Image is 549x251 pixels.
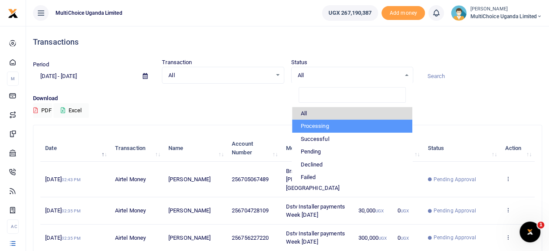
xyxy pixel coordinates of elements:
[232,176,269,183] span: 256705067489
[358,207,384,214] span: 30,000
[298,71,401,80] span: All
[381,6,425,20] span: Add money
[398,235,409,241] span: 0
[292,158,412,171] li: Declined
[286,230,345,245] span: Dstv Installer payments Week [DATE]
[292,133,412,146] li: Successful
[500,135,535,162] th: Action: activate to sort column ascending
[286,168,339,191] span: Branding at [PERSON_NAME][GEOGRAPHIC_DATA]
[286,203,345,218] span: Dstv Installer payments Week [DATE]
[423,135,500,162] th: Status: activate to sort column ascending
[398,207,409,214] span: 0
[358,235,387,241] span: 300,000
[110,135,164,162] th: Transaction: activate to sort column ascending
[45,176,80,183] span: [DATE]
[52,9,126,17] span: MultiChoice Uganda Limited
[434,176,477,183] span: Pending Approval
[168,207,210,214] span: [PERSON_NAME]
[434,234,477,241] span: Pending Approval
[62,209,81,213] small: 02:35 PM
[45,235,80,241] span: [DATE]
[519,222,540,242] iframe: Intercom live chat
[164,135,227,162] th: Name: activate to sort column ascending
[375,209,384,213] small: UGX
[451,5,467,21] img: profile-user
[291,58,308,67] label: Status
[434,207,477,215] span: Pending Approval
[53,103,89,118] button: Excel
[292,145,412,158] li: Pending
[115,207,146,214] span: Airtel Money
[322,5,378,21] a: UGX 267,190,387
[401,236,409,241] small: UGX
[40,135,110,162] th: Date: activate to sort column descending
[319,5,382,21] li: Wallet ballance
[227,135,281,162] th: Account Number: activate to sort column ascending
[7,72,19,86] li: M
[281,135,354,162] th: Memo: activate to sort column ascending
[292,120,412,133] li: Processing
[33,94,542,103] p: Download
[537,222,544,228] span: 1
[451,5,542,21] a: profile-user [PERSON_NAME] MultiChoice Uganda Limited
[162,58,192,67] label: Transaction
[7,219,19,234] li: Ac
[45,207,80,214] span: [DATE]
[33,37,542,47] h4: Transactions
[401,209,409,213] small: UGX
[33,103,52,118] button: PDF
[292,107,412,120] li: All
[232,207,269,214] span: 256704728109
[8,8,18,19] img: logo-small
[115,235,146,241] span: Airtel Money
[232,235,269,241] span: 256756227220
[470,6,542,13] small: [PERSON_NAME]
[381,6,425,20] li: Toup your wallet
[470,13,542,20] span: MultiChoice Uganda Limited
[8,10,18,16] a: logo-small logo-large logo-large
[115,176,146,183] span: Airtel Money
[292,171,412,184] li: Failed
[168,176,210,183] span: [PERSON_NAME]
[168,235,210,241] span: [PERSON_NAME]
[329,9,372,17] span: UGX 267,190,387
[378,236,387,241] small: UGX
[168,71,271,80] span: All
[381,9,425,16] a: Add money
[33,69,136,84] input: select period
[420,69,542,84] input: Search
[62,177,81,182] small: 02:43 PM
[33,60,49,69] label: Period
[62,236,81,241] small: 02:35 PM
